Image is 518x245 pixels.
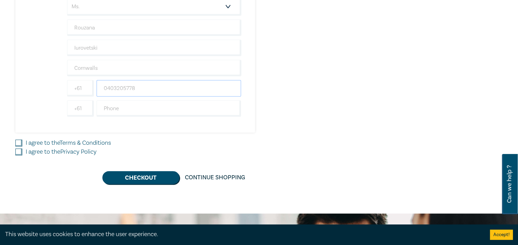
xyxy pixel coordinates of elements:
label: I agree to the [26,147,97,156]
a: Privacy Policy [60,148,97,156]
input: +61 [67,80,94,96]
button: Checkout [102,171,179,184]
span: Can we help ? [506,158,513,210]
input: +61 [67,100,94,117]
input: Phone [97,100,241,117]
input: First Name* [67,20,241,36]
a: Continue Shopping [179,171,251,184]
button: Accept cookies [490,230,513,240]
input: Mobile* [97,80,241,96]
a: Terms & Conditions [60,139,111,147]
input: Company [67,60,241,76]
div: This website uses cookies to enhance the user experience. [5,230,480,239]
input: Last Name* [67,40,241,56]
label: I agree to the [26,139,111,147]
